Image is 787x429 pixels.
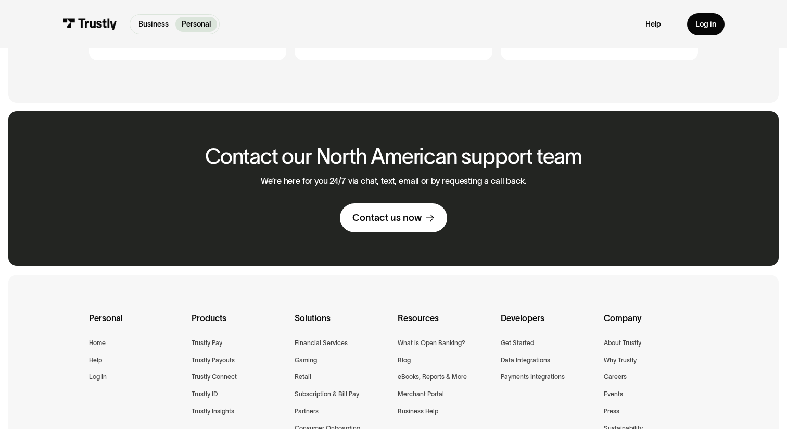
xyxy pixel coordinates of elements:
[604,338,641,349] a: About Trustly
[295,372,311,383] a: Retail
[182,19,211,30] p: Personal
[295,406,319,417] a: Partners
[89,355,102,366] a: Help
[398,406,438,417] a: Business Help
[192,311,286,337] div: Products
[295,355,317,366] a: Gaming
[604,355,637,366] a: Why Trustly
[192,406,234,417] a: Trustly Insights
[340,203,447,232] a: Contact us now
[132,17,175,32] a: Business
[192,355,235,366] a: Trustly Payouts
[604,311,699,337] div: Company
[295,338,348,349] a: Financial Services
[645,19,661,29] a: Help
[352,212,422,224] div: Contact us now
[205,145,582,168] h2: Contact our North American support team
[604,372,627,383] a: Careers
[398,355,411,366] a: Blog
[398,372,467,383] a: eBooks, Reports & More
[138,19,169,30] p: Business
[261,176,527,186] p: We’re here for you 24/7 via chat, text, email or by requesting a call back.
[192,372,237,383] a: Trustly Connect
[695,19,716,29] div: Log in
[398,311,492,337] div: Resources
[175,17,217,32] a: Personal
[687,13,725,35] a: Log in
[398,389,444,400] a: Merchant Portal
[501,338,534,349] a: Get Started
[501,355,550,366] a: Data Integrations
[192,389,218,400] a: Trustly ID
[604,389,623,400] a: Events
[295,389,359,400] a: Subscription & Bill Pay
[192,338,222,349] a: Trustly Pay
[398,338,465,349] a: What is Open Banking?
[89,311,184,337] div: Personal
[501,372,565,383] a: Payments Integrations
[604,406,619,417] a: Press
[295,311,389,337] div: Solutions
[62,18,117,30] img: Trustly Logo
[89,338,106,349] a: Home
[501,311,595,337] div: Developers
[89,372,107,383] a: Log in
